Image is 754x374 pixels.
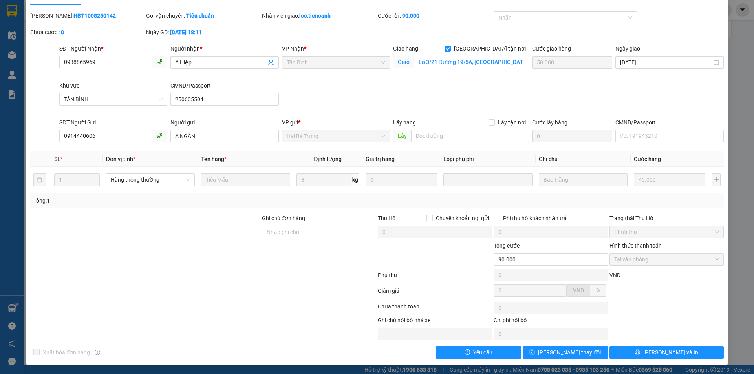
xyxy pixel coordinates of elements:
[314,156,342,162] span: Định lượng
[634,156,661,162] span: Cước hàng
[615,118,723,127] div: CMND/Passport
[609,346,724,359] button: printer[PERSON_NAME] và In
[30,28,145,36] div: Chưa cước :
[712,173,720,186] button: plus
[614,226,719,238] span: Chưa thu
[465,349,470,356] span: exclamation-circle
[146,11,260,20] div: Gói vận chuyển:
[393,46,418,52] span: Giao hàng
[473,348,492,357] span: Yêu cầu
[351,173,359,186] span: kg
[494,243,520,249] span: Tổng cước
[643,348,698,357] span: [PERSON_NAME] và In
[201,173,290,186] input: VD: Bàn, Ghế
[573,287,584,294] span: VND
[59,118,167,127] div: SĐT Người Gửi
[532,119,567,126] label: Cước lấy hàng
[30,11,145,20] div: [PERSON_NAME]:
[282,46,304,52] span: VP Nhận
[500,214,570,223] span: Phí thu hộ khách nhận trả
[146,28,260,36] div: Ngày GD:
[156,58,163,65] span: phone
[539,173,628,186] input: Ghi Chú
[262,11,376,20] div: Nhân viên giao:
[523,346,608,359] button: save[PERSON_NAME] thay đổi
[411,130,529,142] input: Dọc đường
[40,348,93,357] span: Xuất hóa đơn hàng
[495,118,529,127] span: Lấy tận nơi
[440,151,535,167] th: Loại phụ phí
[170,118,278,127] div: Người gửi
[186,13,214,19] b: Tiêu chuẩn
[170,29,202,35] b: [DATE] 18:11
[106,156,135,162] span: Đơn vị tính
[170,81,278,90] div: CMND/Passport
[377,302,493,316] div: Chưa thanh toán
[111,174,190,186] span: Hàng thông thường
[377,271,493,285] div: Phụ thu
[262,226,376,238] input: Ghi chú đơn hàng
[366,173,437,186] input: 0
[378,11,492,20] div: Cước rồi :
[95,350,100,355] span: info-circle
[61,29,64,35] b: 0
[377,286,493,300] div: Giảm giá
[609,272,620,278] span: VND
[299,13,331,19] b: loc.tienoanh
[596,287,600,294] span: %
[402,13,419,19] b: 90.000
[201,156,227,162] span: Tên hàng
[494,316,608,328] div: Chi phí nội bộ
[73,13,116,19] b: HBT1008250142
[59,81,167,90] div: Khu vực
[532,46,571,52] label: Cước giao hàng
[393,130,411,142] span: Lấy
[635,349,640,356] span: printer
[614,254,719,265] span: Tại văn phòng
[287,130,385,142] span: Hai Bà Trưng
[156,132,163,139] span: phone
[59,44,167,53] div: SĐT Người Nhận
[33,173,46,186] button: delete
[170,44,278,53] div: Người nhận
[378,215,396,221] span: Thu Hộ
[609,243,662,249] label: Hình thức thanh toán
[54,156,60,162] span: SL
[393,56,414,68] span: Giao
[287,57,385,68] span: Tân Bình
[634,173,705,186] input: 0
[433,214,492,223] span: Chuyển khoản ng. gửi
[451,44,529,53] span: [GEOGRAPHIC_DATA] tận nơi
[366,156,395,162] span: Giá trị hàng
[615,46,640,52] label: Ngày giao
[268,59,274,66] span: user-add
[609,214,724,223] div: Trạng thái Thu Hộ
[620,58,712,67] input: Ngày giao
[436,346,521,359] button: exclamation-circleYêu cầu
[538,348,601,357] span: [PERSON_NAME] thay đổi
[536,151,631,167] th: Ghi chú
[64,93,163,105] span: TÂN BÌNH
[529,349,535,356] span: save
[33,196,291,205] div: Tổng: 1
[378,316,492,328] div: Ghi chú nội bộ nhà xe
[414,56,529,68] input: Giao tận nơi
[282,118,390,127] div: VP gửi
[262,215,305,221] label: Ghi chú đơn hàng
[532,56,612,69] input: Cước giao hàng
[532,130,612,142] input: Cước lấy hàng
[393,119,416,126] span: Lấy hàng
